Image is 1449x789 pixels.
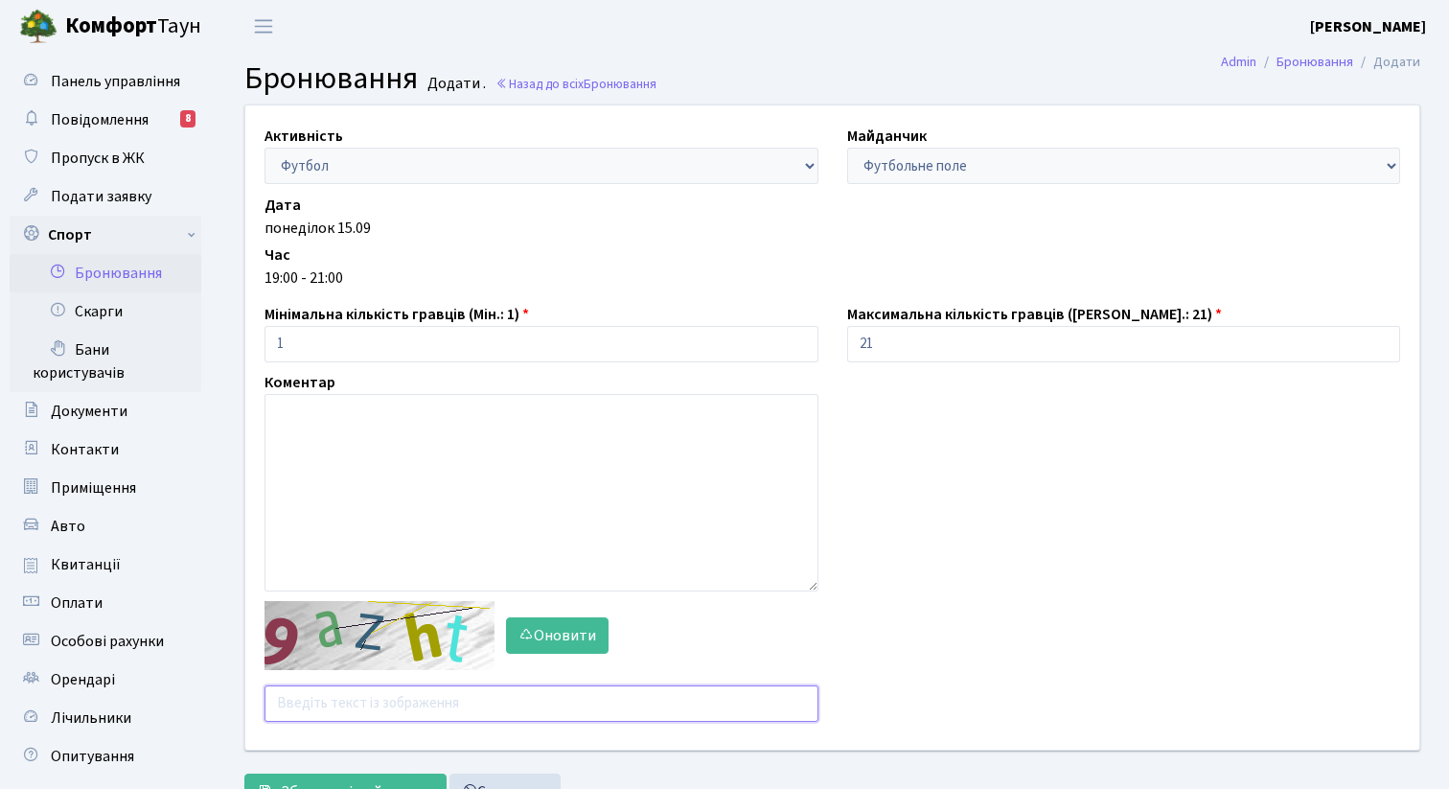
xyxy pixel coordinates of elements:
[264,685,818,722] input: Введіть текст із зображення
[51,71,180,92] span: Панель управління
[65,11,157,41] b: Комфорт
[10,545,201,584] a: Квитанції
[65,11,201,43] span: Таун
[244,57,418,101] span: Бронювання
[51,592,103,614] span: Оплати
[19,8,57,46] img: logo.png
[10,101,201,139] a: Повідомлення8
[10,392,201,430] a: Документи
[51,669,115,690] span: Орендарі
[51,554,121,575] span: Квитанції
[51,439,119,460] span: Контакти
[51,516,85,537] span: Авто
[51,746,134,767] span: Опитування
[51,186,151,207] span: Подати заявку
[1221,52,1256,72] a: Admin
[264,303,529,326] label: Мінімальна кількість гравців (Мін.: 1)
[10,331,201,392] a: Бани користувачів
[10,216,201,254] a: Спорт
[264,125,343,148] label: Активність
[10,737,201,776] a: Опитування
[847,125,927,148] label: Майданчик
[264,244,290,267] label: Час
[264,267,1400,290] div: 19:00 - 21:00
[495,75,656,93] a: Назад до всіхБронювання
[10,699,201,737] a: Лічильники
[10,62,201,101] a: Панель управління
[51,109,149,130] span: Повідомлення
[10,292,201,331] a: Скарги
[264,601,494,670] img: default
[180,110,195,128] div: 8
[584,75,656,93] span: Бронювання
[1310,16,1426,37] b: [PERSON_NAME]
[10,177,201,216] a: Подати заявку
[51,477,136,499] span: Приміщення
[424,75,486,93] small: Додати .
[10,430,201,469] a: Контакти
[10,254,201,292] a: Бронювання
[51,631,164,652] span: Особові рахунки
[10,139,201,177] a: Пропуск в ЖК
[10,507,201,545] a: Авто
[1310,15,1426,38] a: [PERSON_NAME]
[10,661,201,699] a: Орендарі
[10,584,201,622] a: Оплати
[1192,42,1449,82] nav: breadcrumb
[1276,52,1353,72] a: Бронювання
[847,303,1222,326] label: Максимальна кількість гравців ([PERSON_NAME].: 21)
[240,11,287,42] button: Переключити навігацію
[506,617,609,654] button: Оновити
[264,217,1400,240] div: понеділок 15.09
[10,622,201,661] a: Особові рахунки
[51,148,145,169] span: Пропуск в ЖК
[264,194,301,217] label: Дата
[51,708,131,729] span: Лічильники
[1353,52,1420,73] li: Додати
[264,371,335,394] label: Коментар
[51,401,127,422] span: Документи
[10,469,201,507] a: Приміщення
